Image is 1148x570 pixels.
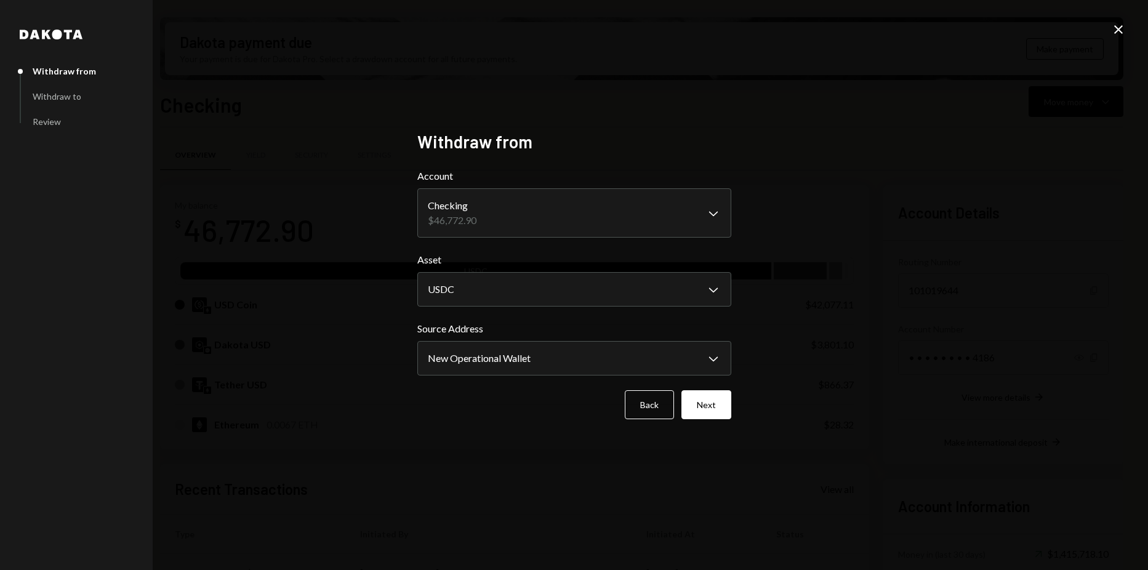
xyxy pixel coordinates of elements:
div: Withdraw from [33,66,96,76]
div: Withdraw to [33,91,81,102]
div: Review [33,116,61,127]
button: Next [681,390,731,419]
label: Account [417,169,731,183]
label: Source Address [417,321,731,336]
button: Account [417,188,731,238]
button: Source Address [417,341,731,375]
button: Asset [417,272,731,307]
label: Asset [417,252,731,267]
button: Back [625,390,674,419]
h2: Withdraw from [417,130,731,154]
